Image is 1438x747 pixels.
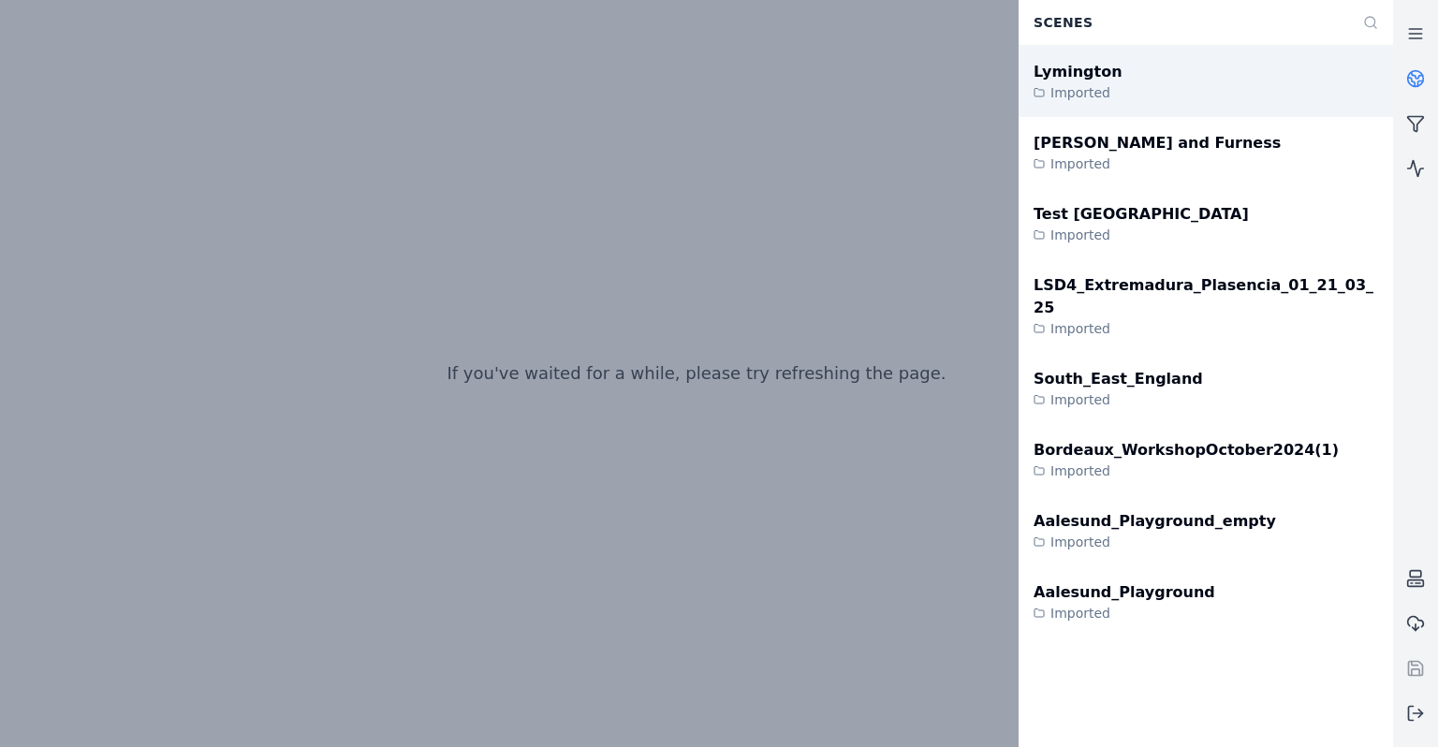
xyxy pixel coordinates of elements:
div: Imported [1034,154,1281,173]
div: Bordeaux_WorkshopOctober2024(1) [1034,439,1339,461]
div: Aalesund_Playground [1034,581,1215,604]
div: Imported [1034,319,1378,338]
div: Imported [1034,390,1203,409]
div: LSD4_Extremadura_Plasencia_01_21_03_25 [1034,274,1378,319]
div: Aalesund_Playground_empty [1034,510,1276,533]
div: Test [GEOGRAPHIC_DATA] [1034,203,1249,226]
div: Imported [1034,83,1123,102]
div: South_East_England [1034,368,1203,390]
p: If you've waited for a while, please try refreshing the page. [447,360,946,387]
div: Imported [1034,226,1249,244]
div: Scenes [1022,5,1352,40]
div: Imported [1034,461,1339,480]
div: Imported [1034,604,1215,622]
div: [PERSON_NAME] and Furness [1034,132,1281,154]
div: Lymington [1034,61,1123,83]
div: Imported [1034,533,1276,551]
